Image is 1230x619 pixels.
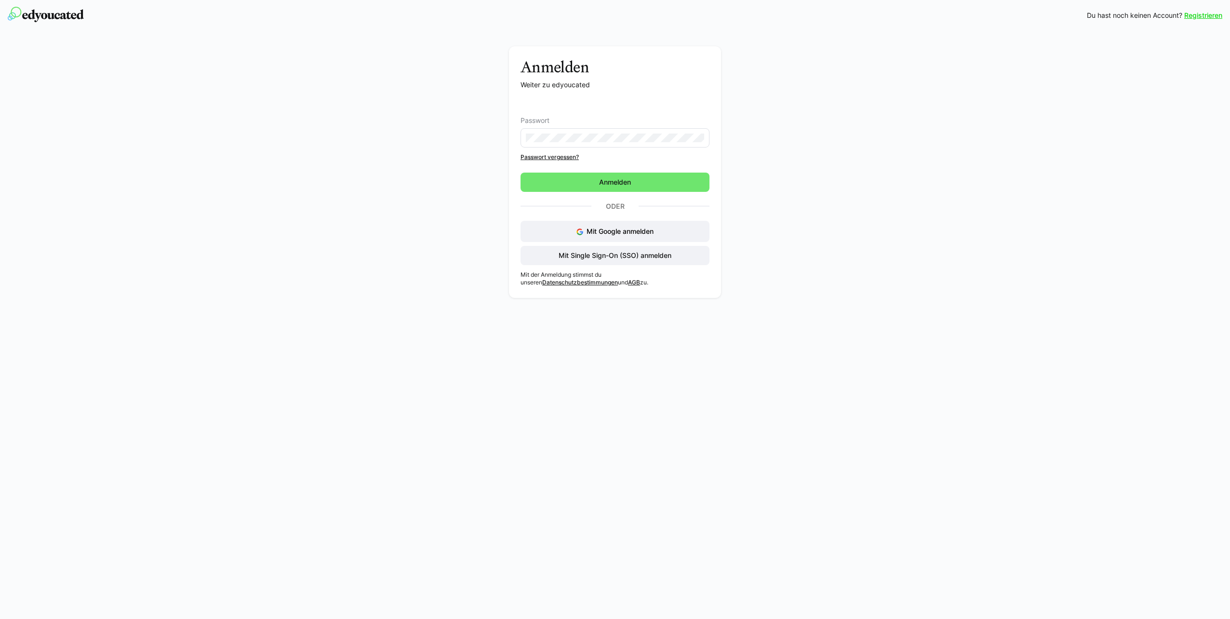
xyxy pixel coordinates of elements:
p: Mit der Anmeldung stimmst du unseren und zu. [521,271,709,286]
button: Anmelden [521,173,709,192]
a: Datenschutzbestimmungen [542,279,618,286]
a: Registrieren [1184,11,1222,20]
span: Anmelden [598,177,632,187]
a: AGB [628,279,640,286]
button: Mit Single Sign-On (SSO) anmelden [521,246,709,265]
button: Mit Google anmelden [521,221,709,242]
p: Oder [591,200,639,213]
span: Mit Single Sign-On (SSO) anmelden [557,251,673,260]
p: Weiter zu edyoucated [521,80,709,90]
span: Passwort [521,117,549,124]
span: Du hast noch keinen Account? [1087,11,1182,20]
img: edyoucated [8,7,84,22]
a: Passwort vergessen? [521,153,709,161]
h3: Anmelden [521,58,709,76]
span: Mit Google anmelden [587,227,654,235]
